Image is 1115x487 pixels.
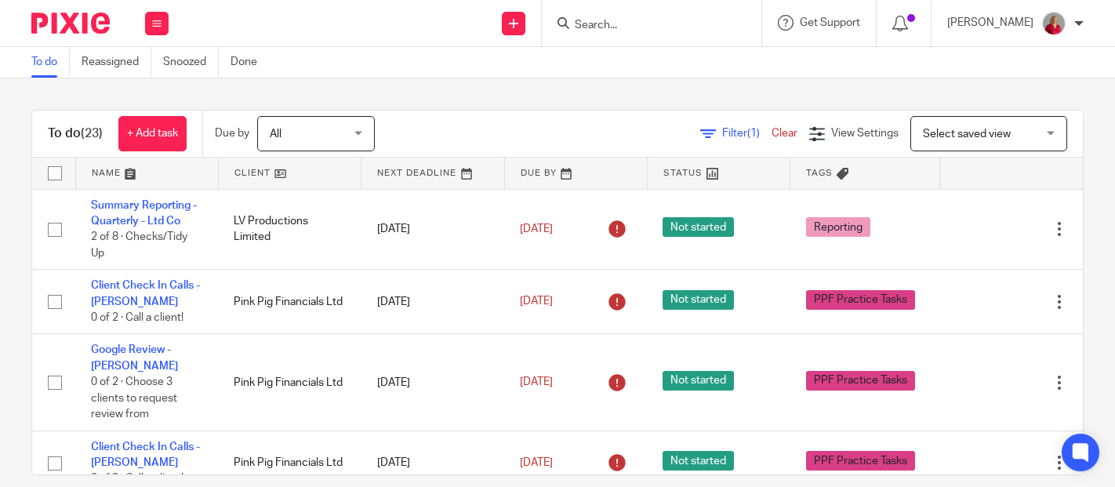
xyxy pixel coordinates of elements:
[118,116,187,151] a: + Add task
[747,128,760,139] span: (1)
[520,457,553,468] span: [DATE]
[1041,11,1066,36] img: fd10cc094e9b0-100.png
[218,189,361,270] td: LV Productions Limited
[91,231,187,259] span: 2 of 8 · Checks/Tidy Up
[270,129,281,140] span: All
[218,270,361,334] td: Pink Pig Financials Ltd
[82,47,151,78] a: Reassigned
[163,47,219,78] a: Snoozed
[91,344,178,371] a: Google Review - [PERSON_NAME]
[772,128,797,139] a: Clear
[81,127,103,140] span: (23)
[806,169,833,177] span: Tags
[806,451,915,471] span: PPF Practice Tasks
[31,13,110,34] img: Pixie
[520,376,553,387] span: [DATE]
[361,334,504,431] td: [DATE]
[218,334,361,431] td: Pink Pig Financials Ltd
[573,19,714,33] input: Search
[91,376,177,420] span: 0 of 2 · Choose 3 clients to request review from
[361,189,504,270] td: [DATE]
[91,312,183,323] span: 0 of 2 · Call a client!
[663,371,734,391] span: Not started
[215,125,249,141] p: Due by
[663,290,734,310] span: Not started
[806,290,915,310] span: PPF Practice Tasks
[231,47,269,78] a: Done
[520,224,553,234] span: [DATE]
[663,451,734,471] span: Not started
[520,296,553,307] span: [DATE]
[663,217,734,237] span: Not started
[806,217,870,237] span: Reporting
[91,200,197,227] a: Summary Reporting - Quarterly - Ltd Co
[361,270,504,334] td: [DATE]
[91,280,200,307] a: Client Check In Calls - [PERSON_NAME]
[722,128,772,139] span: Filter
[831,128,899,139] span: View Settings
[923,129,1011,140] span: Select saved view
[800,17,860,28] span: Get Support
[31,47,70,78] a: To do
[806,371,915,391] span: PPF Practice Tasks
[48,125,103,142] h1: To do
[91,442,200,468] a: Client Check In Calls - [PERSON_NAME]
[91,474,183,485] span: 0 of 2 · Call a client!
[947,15,1033,31] p: [PERSON_NAME]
